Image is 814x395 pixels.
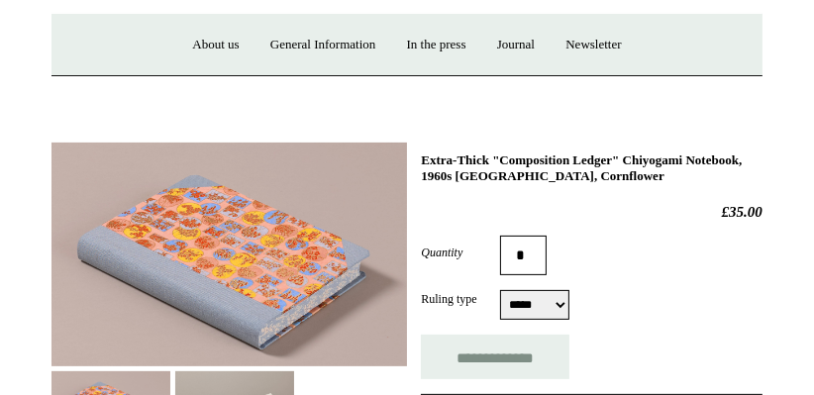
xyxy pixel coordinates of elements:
[483,19,549,71] a: Journal
[421,152,763,183] h1: Extra-Thick "Composition Ledger" Chiyogami Notebook, 1960s [GEOGRAPHIC_DATA], Cornflower
[256,19,389,71] a: General Information
[421,244,500,261] label: Quantity
[178,19,253,71] a: About us
[421,203,763,221] h2: £35.00
[393,19,480,71] a: In the press
[552,19,635,71] a: Newsletter
[51,143,407,366] img: Extra-Thick "Composition Ledger" Chiyogami Notebook, 1960s Japan, Cornflower
[421,290,500,308] label: Ruling type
